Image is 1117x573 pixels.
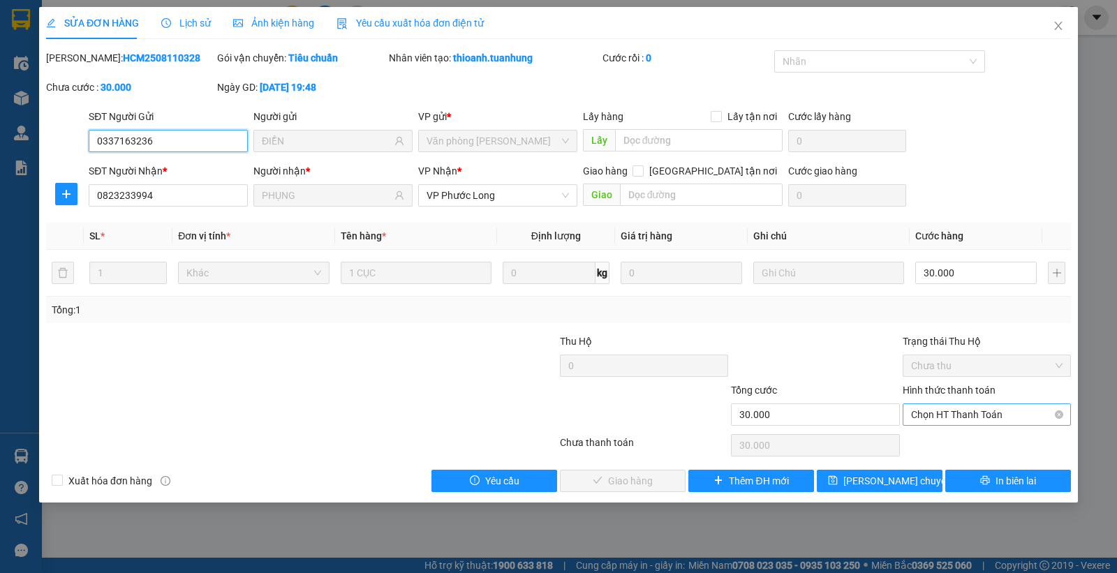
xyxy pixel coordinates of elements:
span: Thu Hộ [560,336,592,347]
button: delete [52,262,74,284]
span: Lịch sử [161,17,211,29]
div: SĐT Người Gửi [89,109,248,124]
span: Yêu cầu [485,473,519,489]
span: user [394,191,404,200]
span: Giao hàng [583,165,628,177]
b: 30.000 [101,82,131,93]
th: Ghi chú [748,223,910,250]
input: VD: Bàn, Ghế [341,262,491,284]
div: SĐT Người Nhận [89,163,248,179]
div: [PERSON_NAME]: [46,50,214,66]
span: Định lượng [531,230,581,241]
span: SỬA ĐƠN HÀNG [46,17,139,29]
input: Tên người nhận [262,188,392,203]
span: close [1053,20,1064,31]
input: Dọc đường [615,129,783,151]
span: user [394,136,404,146]
span: Xuất hóa đơn hàng [63,473,158,489]
span: Lấy [583,129,615,151]
div: Cước rồi : [602,50,771,66]
span: exclamation-circle [470,475,480,486]
b: HCM2508110328 [123,52,200,64]
button: plusThêm ĐH mới [688,470,814,492]
button: Close [1039,7,1078,46]
div: Người gửi [253,109,413,124]
button: printerIn biên lai [945,470,1071,492]
span: plus [713,475,723,486]
input: Cước giao hàng [788,184,906,207]
span: picture [233,18,243,28]
span: Tên hàng [341,230,386,241]
span: edit [46,18,56,28]
span: Chưa thu [911,355,1063,376]
span: Giá trị hàng [621,230,672,241]
div: Gói vận chuyển: [217,50,385,66]
span: Lấy tận nơi [722,109,783,124]
div: Chưa thanh toán [558,435,730,459]
span: Đơn vị tính [178,230,230,241]
b: Tiêu chuẩn [288,52,338,64]
div: Ngày GD: [217,80,385,95]
input: 0 [621,262,742,284]
b: 0 [646,52,651,64]
div: Chưa cước : [46,80,214,95]
span: VP Nhận [418,165,457,177]
div: Tổng: 1 [52,302,432,318]
label: Cước lấy hàng [788,111,851,122]
img: icon [336,18,348,29]
span: Văn phòng Hồ Chí Minh [427,131,569,151]
input: Ghi Chú [753,262,904,284]
span: info-circle [161,476,170,486]
span: Ảnh kiện hàng [233,17,314,29]
span: VP Phước Long [427,185,569,206]
div: Người nhận [253,163,413,179]
span: In biên lai [996,473,1036,489]
span: kg [596,262,609,284]
span: [PERSON_NAME] chuyển hoàn [843,473,976,489]
input: Cước lấy hàng [788,130,906,152]
span: Lấy hàng [583,111,623,122]
div: Nhân viên tạo: [389,50,600,66]
span: save [828,475,838,486]
span: [GEOGRAPHIC_DATA] tận nơi [644,163,783,179]
span: Thêm ĐH mới [729,473,788,489]
button: plus [1048,262,1065,284]
label: Cước giao hàng [788,165,857,177]
span: plus [56,188,77,200]
span: Khác [186,262,320,283]
button: save[PERSON_NAME] chuyển hoàn [817,470,942,492]
span: close-circle [1055,410,1063,419]
span: SL [89,230,101,241]
span: clock-circle [161,18,171,28]
input: Dọc đường [620,184,783,206]
span: Yêu cầu xuất hóa đơn điện tử [336,17,484,29]
span: Chọn HT Thanh Toán [911,404,1063,425]
label: Hình thức thanh toán [903,385,996,396]
button: exclamation-circleYêu cầu [431,470,557,492]
span: printer [980,475,990,486]
b: thioanh.tuanhung [453,52,533,64]
div: VP gửi [418,109,577,124]
button: checkGiao hàng [560,470,686,492]
span: Tổng cước [731,385,777,396]
span: Giao [583,184,620,206]
span: Cước hàng [915,230,963,241]
button: plus [55,183,77,205]
div: Trạng thái Thu Hộ [903,334,1071,349]
input: Tên người gửi [262,133,392,149]
b: [DATE] 19:48 [260,82,316,93]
